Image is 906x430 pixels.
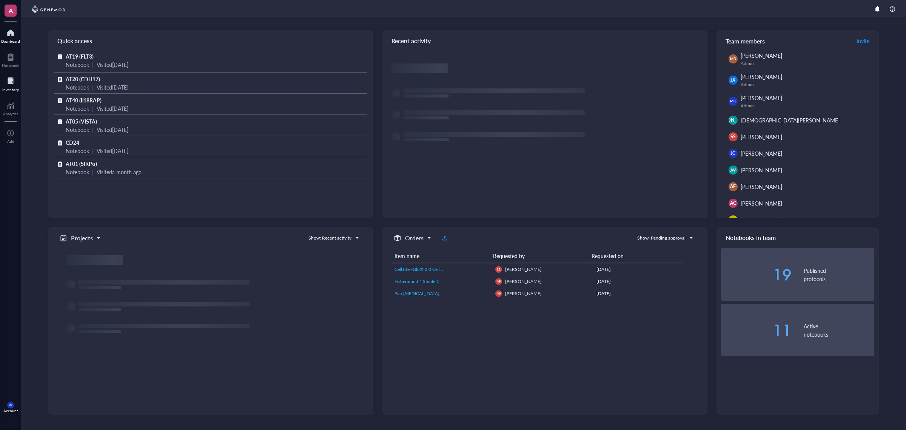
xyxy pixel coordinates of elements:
[3,111,18,116] div: Analytics
[596,290,679,297] div: [DATE]
[71,234,93,243] h5: Projects
[741,82,871,88] div: Admin
[2,51,19,68] a: Notebook
[730,133,736,140] span: SS
[741,60,871,67] div: Admin
[741,216,782,224] span: [PERSON_NAME]
[721,323,792,338] div: 11
[730,99,736,104] span: MK
[97,83,128,91] div: Visited [DATE]
[7,139,14,144] div: Add
[9,6,13,15] span: A
[741,166,782,174] span: [PERSON_NAME]
[741,73,782,80] span: [PERSON_NAME]
[741,183,782,190] span: [PERSON_NAME]
[66,168,89,176] div: Notebook
[730,150,735,157] span: JC
[66,60,89,69] div: Notebook
[66,118,97,125] span: AT05 (VISTA)
[716,227,879,248] div: Notebooks in team
[856,35,870,47] button: Invite
[596,266,679,273] div: [DATE]
[637,235,686,241] div: Show: Pending approval
[30,5,67,14] img: genemod-logo
[730,77,735,84] span: JX
[92,168,94,176] div: |
[92,60,94,69] div: |
[92,83,94,91] div: |
[721,267,792,282] div: 19
[394,266,489,273] a: CellTiter-Glo® 2.0 Cell [MEDICAL_DATA]
[741,116,840,124] span: [DEMOGRAPHIC_DATA][PERSON_NAME]
[730,217,736,223] span: AR
[9,404,12,407] span: MK
[66,96,102,104] span: AT40 (Il18RAP)
[2,63,19,68] div: Notebook
[66,160,97,167] span: AT01 (SIRPα)
[66,53,94,60] span: AT19 (FLT3)
[741,150,782,157] span: [PERSON_NAME]
[497,292,501,295] span: VP
[741,200,782,207] span: [PERSON_NAME]
[66,83,89,91] div: Notebook
[405,234,424,243] h5: Orders
[804,266,874,283] div: Published protocols
[394,290,489,297] a: Pan [MEDICAL_DATA] Isolation Kit II, mouse
[394,278,476,285] span: Fisherbrand™ Sterile Cell Strainers 70 um
[66,147,89,155] div: Notebook
[857,37,869,45] span: Invite
[391,249,490,263] th: Item name
[1,39,20,43] div: Dashboard
[382,30,707,51] div: Recent activity
[66,75,100,83] span: AT20 (CDH17)
[497,268,501,272] span: SS
[1,27,20,43] a: Dashboard
[97,125,128,134] div: Visited [DATE]
[394,278,489,285] a: Fisherbrand™ Sterile Cell Strainers 70 um
[394,266,477,272] span: CellTiter-Glo® 2.0 Cell [MEDICAL_DATA]
[48,30,373,51] div: Quick access
[505,278,542,285] span: [PERSON_NAME]
[3,99,18,116] a: Analytics
[596,278,679,285] div: [DATE]
[589,249,675,263] th: Requested on
[497,280,501,283] span: VP
[66,139,79,146] span: CD24
[730,167,736,173] span: JW
[97,104,128,113] div: Visited [DATE]
[3,408,18,413] div: Account
[741,94,782,102] span: [PERSON_NAME]
[730,56,736,62] span: MD
[97,168,142,176] div: Visited a month ago
[490,249,589,263] th: Requested by
[308,235,351,241] div: Show: Recent activity
[730,183,736,190] span: AE
[505,290,542,297] span: [PERSON_NAME]
[66,125,89,134] div: Notebook
[97,147,128,155] div: Visited [DATE]
[2,75,19,92] a: Inventory
[394,290,483,297] span: Pan [MEDICAL_DATA] Isolation Kit II, mouse
[804,322,874,339] div: Active notebooks
[505,266,542,272] span: [PERSON_NAME]
[92,104,94,113] div: |
[715,117,751,124] span: [PERSON_NAME]
[2,87,19,92] div: Inventory
[66,104,89,113] div: Notebook
[92,147,94,155] div: |
[741,103,871,109] div: Admin
[741,52,782,59] span: [PERSON_NAME]
[741,133,782,141] span: [PERSON_NAME]
[92,125,94,134] div: |
[730,200,736,207] span: AC
[716,30,879,51] div: Team members
[97,60,128,69] div: Visited [DATE]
